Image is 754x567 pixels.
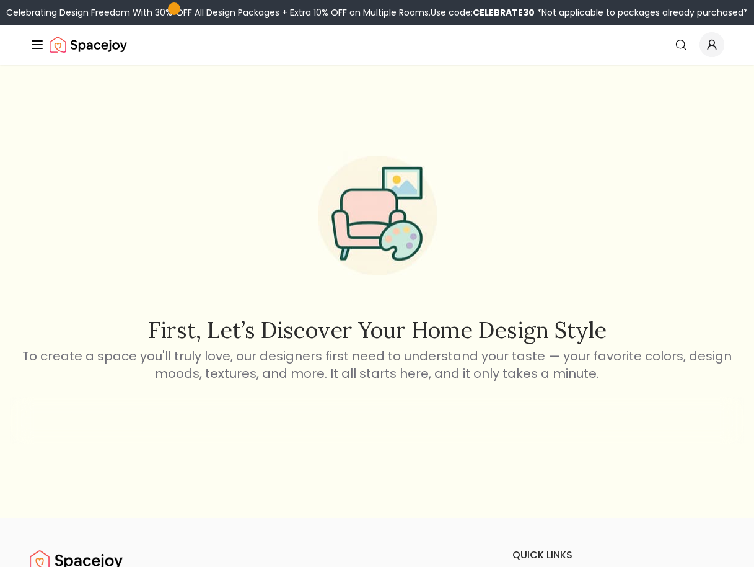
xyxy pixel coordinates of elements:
[30,25,724,65] nav: Global
[50,32,127,57] img: Spacejoy Logo
[20,318,734,342] h2: First, let’s discover your home design style
[535,6,748,19] span: *Not applicable to packages already purchased*
[431,6,535,19] span: Use code:
[50,32,127,57] a: Spacejoy
[473,6,535,19] b: CELEBRATE30
[20,347,734,382] p: To create a space you'll truly love, our designers first need to understand your taste — your fav...
[298,136,457,295] img: Start Style Quiz Illustration
[6,6,748,19] div: Celebrating Design Freedom With 30% OFF All Design Packages + Extra 10% OFF on Multiple Rooms.
[512,548,724,563] h6: quick links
